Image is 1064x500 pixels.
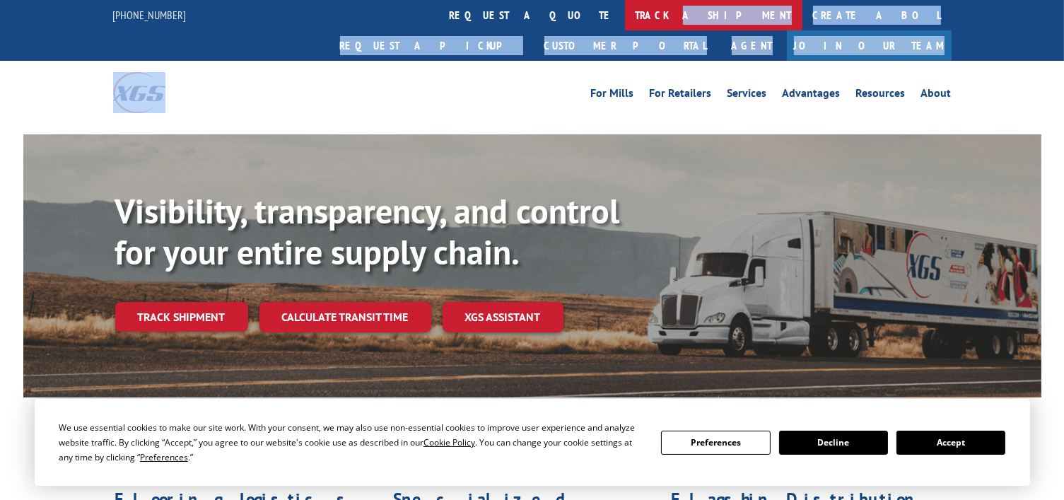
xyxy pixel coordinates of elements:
[259,302,431,332] a: Calculate transit time
[59,420,644,465] div: We use essential cookies to make our site work. With your consent, we may also use non-essential ...
[591,88,634,103] a: For Mills
[113,8,187,22] a: [PHONE_NUMBER]
[115,302,248,332] a: Track shipment
[534,30,718,61] a: Customer Portal
[329,30,534,61] a: Request a pickup
[783,88,841,103] a: Advantages
[896,431,1005,455] button: Accept
[423,436,475,448] span: Cookie Policy
[787,30,952,61] a: Join Our Team
[718,30,787,61] a: Agent
[140,451,188,463] span: Preferences
[35,399,1030,486] div: Cookie Consent Prompt
[779,431,888,455] button: Decline
[115,189,620,274] b: Visibility, transparency, and control for your entire supply chain.
[856,88,906,103] a: Resources
[921,88,952,103] a: About
[727,88,767,103] a: Services
[443,302,563,332] a: XGS ASSISTANT
[661,431,770,455] button: Preferences
[650,88,712,103] a: For Retailers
